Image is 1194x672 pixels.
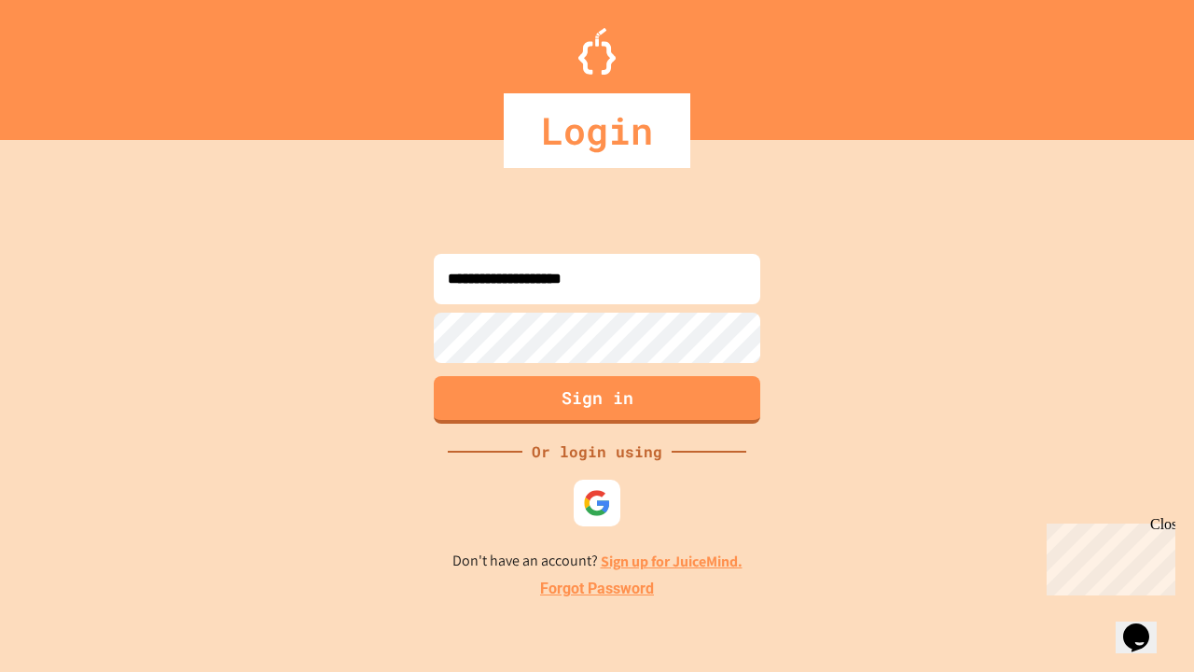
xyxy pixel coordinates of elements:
button: Sign in [434,376,760,424]
iframe: chat widget [1039,516,1175,595]
p: Don't have an account? [452,550,743,573]
iframe: chat widget [1116,597,1175,653]
a: Forgot Password [540,578,654,600]
img: google-icon.svg [583,489,611,517]
div: Login [504,93,690,168]
a: Sign up for JuiceMind. [601,552,743,571]
div: Or login using [522,441,672,463]
div: Chat with us now!Close [7,7,129,119]
img: Logo.svg [578,28,616,75]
